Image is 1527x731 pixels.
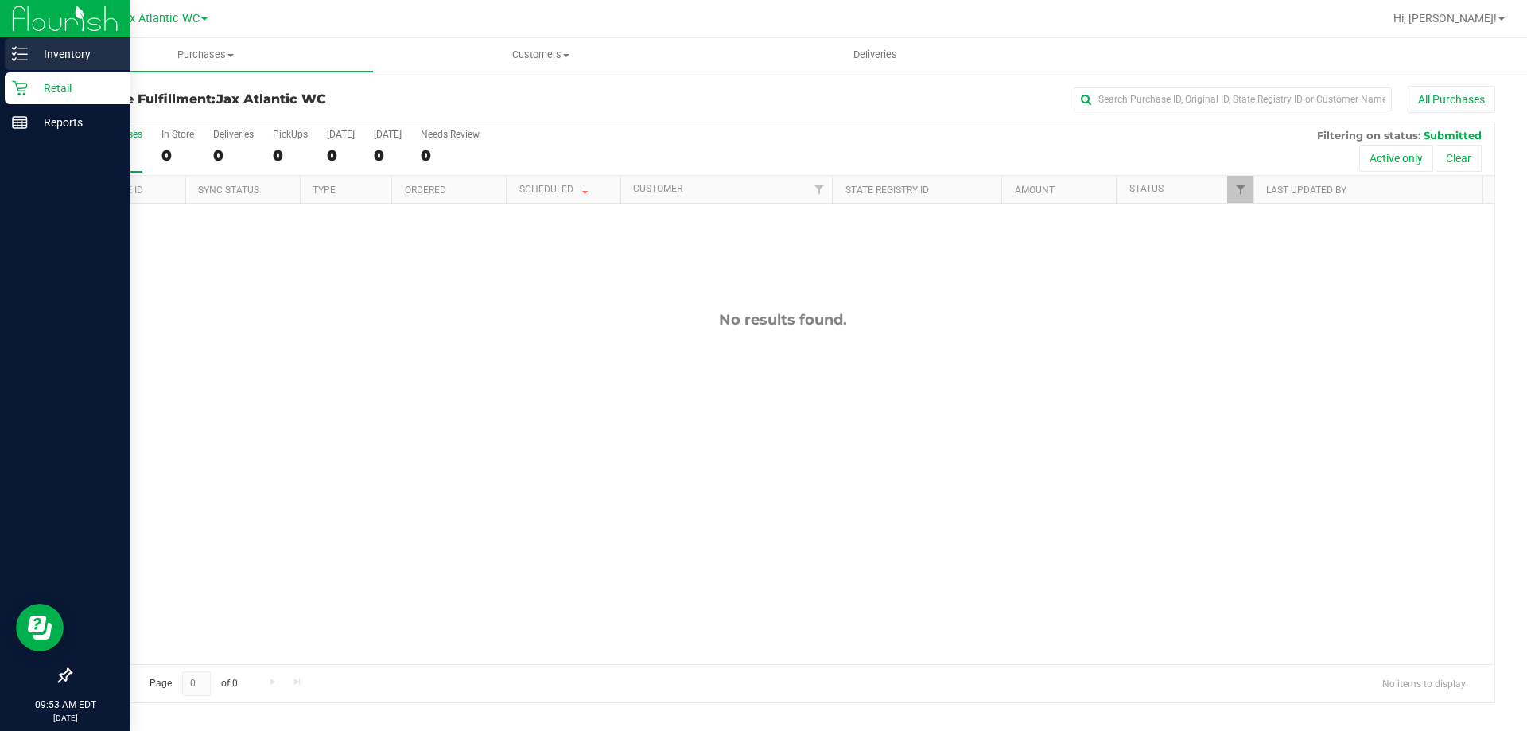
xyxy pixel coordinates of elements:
p: 09:53 AM EDT [7,698,123,712]
a: Amount [1015,185,1055,196]
button: All Purchases [1408,86,1495,113]
span: No items to display [1370,671,1478,695]
div: Needs Review [421,129,480,140]
div: Deliveries [213,129,254,140]
a: Type [313,185,336,196]
a: Filter [806,176,832,203]
div: [DATE] [327,129,355,140]
p: Inventory [28,45,123,64]
span: Submitted [1424,129,1482,142]
p: Reports [28,113,123,132]
div: In Store [161,129,194,140]
a: Ordered [405,185,446,196]
div: 0 [273,146,308,165]
a: Deliveries [708,38,1043,72]
span: Filtering on status: [1317,129,1420,142]
a: Filter [1227,176,1253,203]
a: Sync Status [198,185,259,196]
a: Last Updated By [1266,185,1346,196]
div: No results found. [71,311,1494,329]
button: Clear [1436,145,1482,172]
span: Jax Atlantic WC [216,91,326,107]
input: Search Purchase ID, Original ID, State Registry ID or Customer Name... [1074,87,1392,111]
span: Customers [374,48,707,62]
a: Purchases [38,38,373,72]
h3: Purchase Fulfillment: [70,92,545,107]
a: Scheduled [519,184,592,195]
iframe: Resource center [16,604,64,651]
span: Deliveries [832,48,919,62]
a: Customers [373,38,708,72]
div: 0 [161,146,194,165]
span: Purchases [38,48,373,62]
div: 0 [327,146,355,165]
div: 0 [374,146,402,165]
div: PickUps [273,129,308,140]
a: Customer [633,183,682,194]
button: Active only [1359,145,1433,172]
div: [DATE] [374,129,402,140]
span: Page of 0 [136,671,251,696]
inline-svg: Reports [12,115,28,130]
a: State Registry ID [845,185,929,196]
inline-svg: Inventory [12,46,28,62]
p: Retail [28,79,123,98]
p: [DATE] [7,712,123,724]
div: 0 [213,146,254,165]
inline-svg: Retail [12,80,28,96]
a: Status [1129,183,1164,194]
span: Hi, [PERSON_NAME]! [1393,12,1497,25]
span: Jax Atlantic WC [117,12,200,25]
div: 0 [421,146,480,165]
